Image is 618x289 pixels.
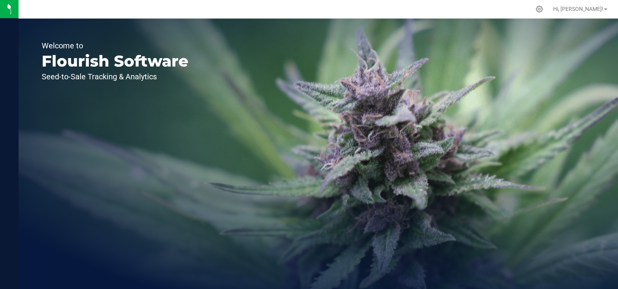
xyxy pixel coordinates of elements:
p: Welcome to [42,42,188,50]
p: Flourish Software [42,53,188,69]
iframe: Resource center [8,227,31,250]
span: Hi, [PERSON_NAME]! [553,6,603,12]
div: Manage settings [535,5,544,13]
p: Seed-to-Sale Tracking & Analytics [42,73,188,80]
